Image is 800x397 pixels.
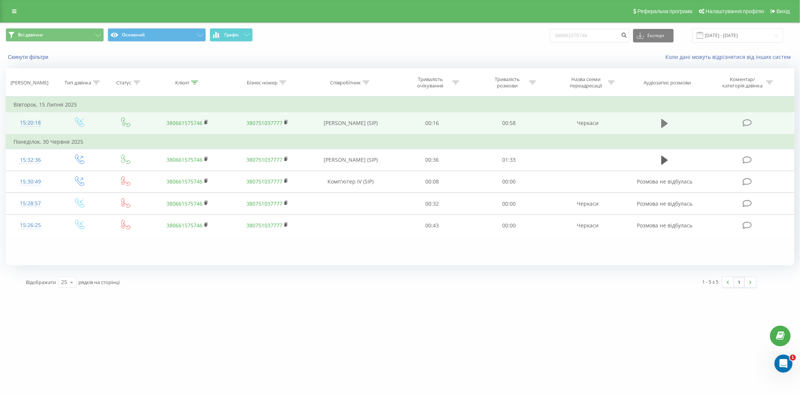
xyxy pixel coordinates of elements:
td: Черкаси [548,193,627,215]
span: Вихід [777,8,790,14]
a: 380661575746 [167,200,203,207]
a: 380661575746 [167,222,203,229]
div: Тривалість очікування [410,76,450,89]
td: 00:00 [471,171,548,192]
div: Клієнт [175,80,189,86]
td: 00:00 [471,215,548,236]
a: 380751037777 [246,200,282,207]
td: 00:16 [394,112,471,134]
td: 00:08 [394,171,471,192]
div: [PERSON_NAME] [11,80,48,86]
a: 380661575746 [167,119,203,126]
button: Всі дзвінки [6,28,104,42]
td: 01:33 [471,149,548,171]
td: Черкаси [548,112,627,134]
td: Черкаси [548,215,627,236]
td: 00:58 [471,112,548,134]
a: 380751037777 [246,156,282,163]
span: Розмова не відбулась [637,222,692,229]
div: Статус [117,80,132,86]
span: Відображати [26,279,56,286]
a: 380661575746 [167,178,203,185]
a: 1 [734,277,745,287]
a: 380751037777 [246,222,282,229]
button: Графік [210,28,253,42]
td: Понеділок, 30 Червня 2025 [6,134,794,149]
div: 15:30:49 [14,174,48,189]
a: 380751037777 [246,119,282,126]
td: [PERSON_NAME] (SIP) [308,112,394,134]
td: 00:32 [394,193,471,215]
span: Всі дзвінки [18,32,43,38]
span: Налаштування профілю [705,8,764,14]
span: 1 [790,355,796,361]
td: [PERSON_NAME] (SIP) [308,149,394,171]
a: 380751037777 [246,178,282,185]
div: Аудіозапис розмови [644,80,691,86]
span: рядків на сторінці [78,279,120,286]
div: 25 [61,278,67,286]
div: 1 - 5 з 5 [702,278,719,286]
td: 00:00 [471,193,548,215]
input: Пошук за номером [550,29,629,42]
button: Скинути фільтри [6,54,52,60]
a: Коли дані можуть відрізнятися вiд інших систем [665,53,794,60]
div: Бізнес номер [247,80,278,86]
button: Експорт [633,29,674,42]
td: Вівторок, 15 Липня 2025 [6,97,794,112]
div: Тип дзвінка [65,80,91,86]
div: Співробітник [330,80,361,86]
div: 15:32:36 [14,153,48,167]
iframe: Intercom live chat [774,355,792,373]
a: 380661575746 [167,156,203,163]
div: Назва схеми переадресації [566,76,606,89]
td: 00:43 [394,215,471,236]
div: 15:20:18 [14,116,48,130]
div: Коментар/категорія дзвінка [720,76,764,89]
div: 15:28:57 [14,196,48,211]
div: Тривалість розмови [487,76,527,89]
span: Реферальна програма [638,8,693,14]
div: 15:26:25 [14,218,48,233]
button: Основний [108,28,206,42]
td: 00:36 [394,149,471,171]
span: Розмова не відбулась [637,178,692,185]
span: Графік [224,32,239,38]
span: Розмова не відбулась [637,200,692,207]
td: Комп'ютер ІV (SIP) [308,171,394,192]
